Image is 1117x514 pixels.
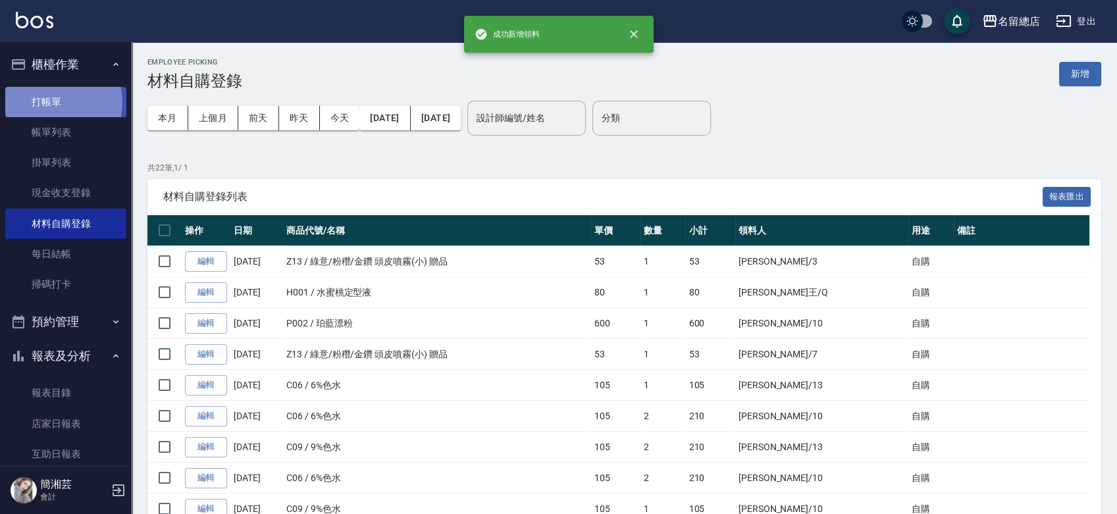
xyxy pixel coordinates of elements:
[5,209,126,239] a: 材料自購登錄
[5,305,126,339] button: 預約管理
[685,463,735,494] td: 210
[40,491,107,503] p: 會計
[1051,9,1101,34] button: 登出
[5,339,126,373] button: 報表及分析
[1043,190,1091,202] a: 報表匯出
[735,401,908,432] td: [PERSON_NAME] /10
[591,401,640,432] td: 105
[283,246,591,277] td: Z13 / 綠意/粉穳/金鑽 頭皮噴霧(小) 贈品
[908,370,953,401] td: 自購
[640,370,685,401] td: 1
[320,106,360,130] button: 今天
[185,437,227,457] a: 編輯
[998,13,1040,30] div: 名留總店
[5,439,126,469] a: 互助日報表
[359,106,410,130] button: [DATE]
[230,308,283,339] td: [DATE]
[1059,67,1101,80] a: 新增
[685,401,735,432] td: 210
[230,463,283,494] td: [DATE]
[5,239,126,269] a: 每日結帳
[908,277,953,308] td: 自購
[640,432,685,463] td: 2
[283,370,591,401] td: C06 / 6%色水
[735,339,908,370] td: [PERSON_NAME] /7
[735,432,908,463] td: [PERSON_NAME] /13
[944,8,970,34] button: save
[283,215,591,246] th: 商品代號/名稱
[283,432,591,463] td: C09 / 9%色水
[147,106,188,130] button: 本月
[185,344,227,365] a: 編輯
[735,463,908,494] td: [PERSON_NAME] /10
[908,463,953,494] td: 自購
[735,277,908,308] td: [PERSON_NAME]王 /Q
[185,282,227,303] a: 編輯
[908,215,953,246] th: 用途
[147,58,242,66] h2: Employee Picking
[5,269,126,299] a: 掃碼打卡
[230,215,283,246] th: 日期
[411,106,461,130] button: [DATE]
[147,162,1101,174] p: 共 22 筆, 1 / 1
[283,401,591,432] td: C06 / 6%色水
[5,47,126,82] button: 櫃檯作業
[238,106,279,130] button: 前天
[185,406,227,426] a: 編輯
[954,215,1089,246] th: 備註
[230,339,283,370] td: [DATE]
[163,190,1043,203] span: 材料自購登錄列表
[5,87,126,117] a: 打帳單
[908,308,953,339] td: 自購
[188,106,238,130] button: 上個月
[185,313,227,334] a: 編輯
[5,147,126,178] a: 掛單列表
[735,308,908,339] td: [PERSON_NAME] /10
[735,215,908,246] th: 領料人
[685,339,735,370] td: 53
[908,401,953,432] td: 自購
[147,72,242,90] h3: 材料自購登錄
[230,246,283,277] td: [DATE]
[185,375,227,396] a: 編輯
[591,308,640,339] td: 600
[591,215,640,246] th: 單價
[685,308,735,339] td: 600
[685,246,735,277] td: 53
[640,401,685,432] td: 2
[1059,62,1101,86] button: 新增
[230,432,283,463] td: [DATE]
[5,178,126,208] a: 現金收支登錄
[591,246,640,277] td: 53
[619,20,648,49] button: close
[182,215,230,246] th: 操作
[591,370,640,401] td: 105
[640,463,685,494] td: 2
[230,370,283,401] td: [DATE]
[230,401,283,432] td: [DATE]
[5,378,126,408] a: 報表目錄
[279,106,320,130] button: 昨天
[283,277,591,308] td: H001 / 水蜜桃定型液
[685,277,735,308] td: 80
[735,370,908,401] td: [PERSON_NAME] /13
[5,117,126,147] a: 帳單列表
[40,478,107,491] h5: 簡湘芸
[283,339,591,370] td: Z13 / 綠意/粉穳/金鑽 頭皮噴霧(小) 贈品
[1043,187,1091,207] button: 報表匯出
[685,432,735,463] td: 210
[640,308,685,339] td: 1
[640,277,685,308] td: 1
[16,12,53,28] img: Logo
[283,308,591,339] td: P002 / 珀藍漂粉
[640,215,685,246] th: 數量
[591,463,640,494] td: 105
[908,339,953,370] td: 自購
[908,246,953,277] td: 自購
[685,370,735,401] td: 105
[908,432,953,463] td: 自購
[475,28,540,41] span: 成功新增領料
[230,277,283,308] td: [DATE]
[591,277,640,308] td: 80
[11,477,37,503] img: Person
